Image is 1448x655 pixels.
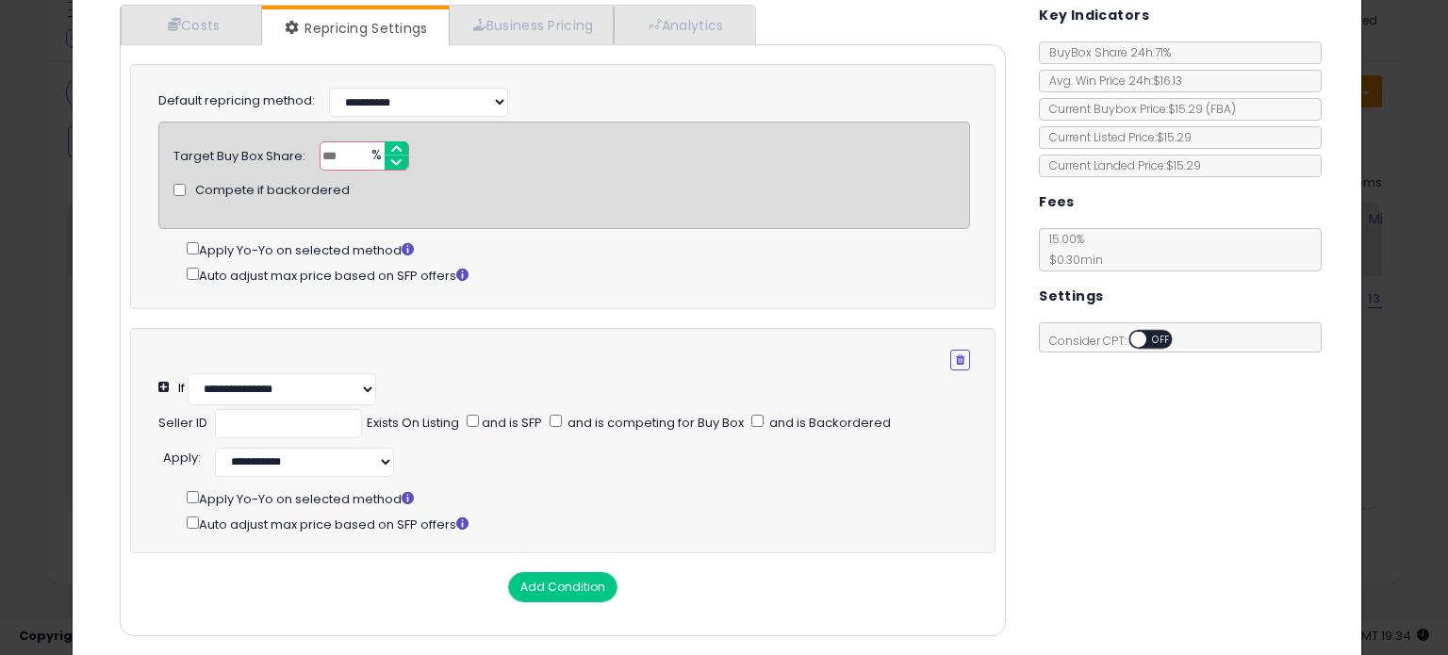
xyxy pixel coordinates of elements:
[1040,101,1236,117] span: Current Buybox Price:
[1168,101,1236,117] span: $15.29
[1206,101,1236,117] span: ( FBA )
[1040,333,1197,349] span: Consider CPT:
[163,443,201,467] div: :
[614,6,753,44] a: Analytics
[360,142,390,171] span: %
[1039,190,1075,214] h5: Fees
[1040,157,1201,173] span: Current Landed Price: $15.29
[158,92,315,110] label: Default repricing method:
[565,414,744,432] span: and is competing for Buy Box
[1040,129,1192,145] span: Current Listed Price: $15.29
[508,572,617,602] button: Add Condition
[479,414,542,432] span: and is SFP
[1039,285,1103,308] h5: Settings
[766,414,891,432] span: and is Backordered
[187,264,970,286] div: Auto adjust max price based on SFP offers
[173,141,305,166] div: Target Buy Box Share:
[1040,231,1103,268] span: 15.00 %
[187,487,986,509] div: Apply Yo-Yo on selected method
[121,6,262,44] a: Costs
[956,354,964,366] i: Remove Condition
[1040,73,1182,89] span: Avg. Win Price 24h: $16.13
[187,513,986,534] div: Auto adjust max price based on SFP offers
[367,415,459,433] div: Exists On Listing
[195,182,350,200] span: Compete if backordered
[1039,4,1149,27] h5: Key Indicators
[187,238,970,260] div: Apply Yo-Yo on selected method
[262,9,447,47] a: Repricing Settings
[1146,332,1176,348] span: OFF
[158,415,207,433] div: Seller ID
[1040,252,1103,268] span: $0.30 min
[449,6,614,44] a: Business Pricing
[163,449,198,467] span: Apply
[1040,44,1171,60] span: BuyBox Share 24h: 71%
